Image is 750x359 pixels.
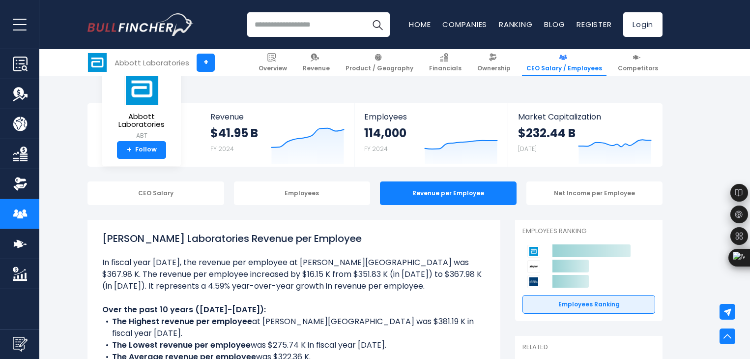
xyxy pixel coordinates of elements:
a: Abbott Laboratories ABT [110,72,173,141]
a: CEO Salary / Employees [522,49,606,76]
img: ABT logo [88,53,107,72]
span: Competitors [618,64,658,72]
span: Abbott Laboratories [110,113,173,129]
a: Employees 114,000 FY 2024 [354,103,507,167]
a: Market Capitalization $232.44 B [DATE] [508,103,662,167]
small: FY 2024 [210,145,234,153]
a: + [197,54,215,72]
a: Financials [425,49,466,76]
strong: $41.95 B [210,125,258,141]
a: Companies [442,19,487,30]
span: Financials [429,64,462,72]
a: Competitors [613,49,663,76]
span: Ownership [477,64,511,72]
span: Revenue [303,64,330,72]
a: Product / Geography [341,49,418,76]
span: Overview [259,64,287,72]
a: Home [409,19,431,30]
small: FY 2024 [364,145,388,153]
strong: 114,000 [364,125,406,141]
a: Register [577,19,611,30]
img: Boston Scientific Corporation competitors logo [527,275,540,288]
div: Revenue per Employee [380,181,517,205]
p: Employees Ranking [522,227,655,236]
span: CEO Salary / Employees [526,64,602,72]
div: Net Income per Employee [526,181,663,205]
div: Employees [234,181,371,205]
span: Revenue [210,112,345,121]
span: Market Capitalization [518,112,652,121]
a: Go to homepage [87,13,193,36]
strong: $232.44 B [518,125,576,141]
b: The Lowest revenue per employee [112,339,251,351]
b: The Highest revenue per employee [112,316,252,327]
img: Stryker Corporation competitors logo [527,260,540,273]
li: at [PERSON_NAME][GEOGRAPHIC_DATA] was $381.19 K in fiscal year [DATE]. [102,316,486,339]
a: Ownership [473,49,515,76]
p: Related [522,343,655,352]
a: Ranking [499,19,532,30]
img: Ownership [13,177,28,191]
small: ABT [110,131,173,140]
img: Abbott Laboratories competitors logo [527,245,540,258]
a: Revenue $41.95 B FY 2024 [201,103,354,167]
strong: + [127,146,132,154]
h1: [PERSON_NAME] Laboratories Revenue per Employee [102,231,486,246]
a: Employees Ranking [522,295,655,314]
a: Overview [254,49,291,76]
a: Blog [544,19,565,30]
a: +Follow [117,141,166,159]
img: Bullfincher logo [87,13,194,36]
span: Product / Geography [346,64,413,72]
a: Login [623,12,663,37]
li: In fiscal year [DATE], the revenue per employee at [PERSON_NAME][GEOGRAPHIC_DATA] was $367.98 K. ... [102,257,486,292]
li: was $275.74 K in fiscal year [DATE]. [102,339,486,351]
span: Employees [364,112,497,121]
div: CEO Salary [87,181,224,205]
small: [DATE] [518,145,537,153]
button: Search [365,12,390,37]
div: Abbott Laboratories [115,57,189,68]
a: Revenue [298,49,334,76]
b: Over the past 10 years ([DATE]-[DATE]): [102,304,266,315]
img: ABT logo [124,72,159,105]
